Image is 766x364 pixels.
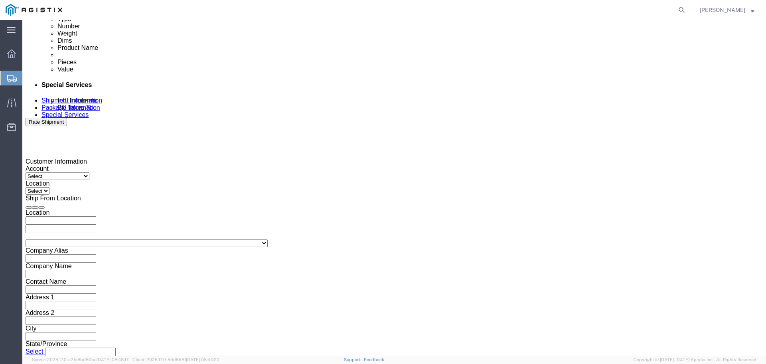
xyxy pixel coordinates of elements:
button: [PERSON_NAME] [699,5,755,15]
span: Copyright © [DATE]-[DATE] Agistix Inc., All Rights Reserved [634,356,756,363]
span: Server: 2025.17.0-a2fc8bd50ba [32,357,129,362]
span: [DATE] 08:48:17 [97,357,129,362]
img: logo [6,4,62,16]
a: Support [344,357,364,362]
span: [DATE] 08:44:20 [186,357,219,362]
span: Client: 2025.17.0-5dd568f [132,357,219,362]
iframe: FS Legacy Container [22,20,766,356]
a: Feedback [364,357,384,362]
span: Ernest Ching [700,6,745,14]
